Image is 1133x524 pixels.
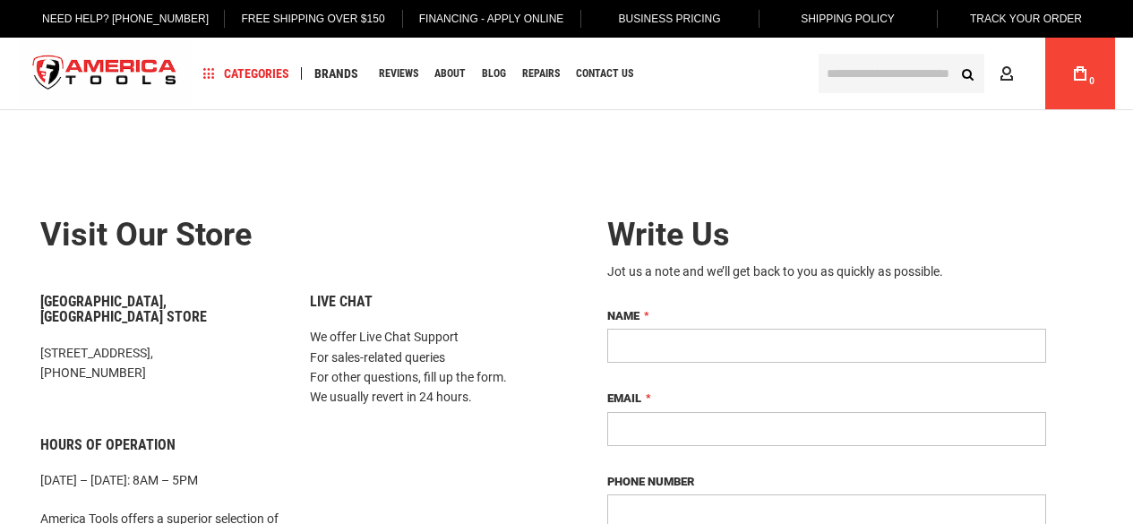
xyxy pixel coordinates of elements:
[306,62,366,86] a: Brands
[434,68,466,79] span: About
[1063,38,1097,109] a: 0
[379,68,418,79] span: Reviews
[1089,76,1094,86] span: 0
[950,56,984,90] button: Search
[426,62,474,86] a: About
[607,216,730,253] span: Write Us
[310,294,553,310] h6: Live Chat
[310,327,553,408] p: We offer Live Chat Support For sales-related queries For other questions, fill up the form. We us...
[568,62,641,86] a: Contact Us
[40,218,554,253] h2: Visit our store
[371,62,426,86] a: Reviews
[607,262,1046,280] div: Jot us a note and we’ll get back to you as quickly as possible.
[607,475,694,488] span: Phone Number
[514,62,568,86] a: Repairs
[203,67,289,80] span: Categories
[40,294,283,325] h6: [GEOGRAPHIC_DATA], [GEOGRAPHIC_DATA] Store
[40,437,283,453] h6: Hours of Operation
[607,309,639,322] span: Name
[474,62,514,86] a: Blog
[18,40,192,107] a: store logo
[482,68,506,79] span: Blog
[40,470,283,490] p: [DATE] – [DATE]: 8AM – 5PM
[18,40,192,107] img: America Tools
[522,68,560,79] span: Repairs
[801,13,895,25] span: Shipping Policy
[195,62,297,86] a: Categories
[314,67,358,80] span: Brands
[607,391,641,405] span: Email
[40,343,283,383] p: [STREET_ADDRESS], [PHONE_NUMBER]
[576,68,633,79] span: Contact Us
